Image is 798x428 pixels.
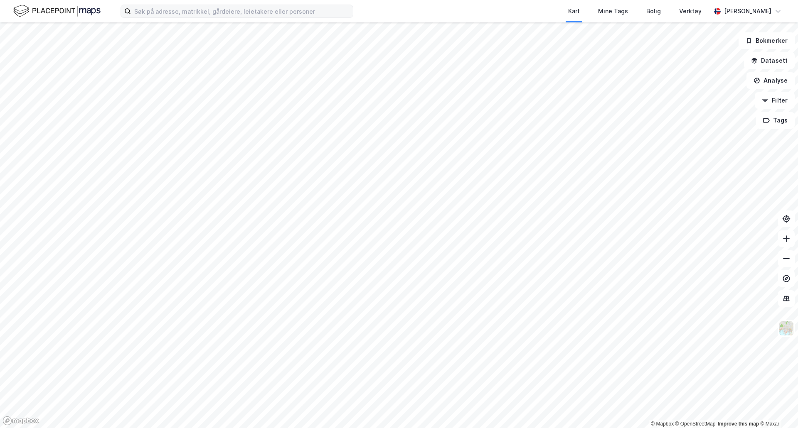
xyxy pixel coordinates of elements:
[756,388,798,428] iframe: Chat Widget
[675,421,716,427] a: OpenStreetMap
[679,6,702,16] div: Verktøy
[13,4,101,18] img: logo.f888ab2527a4732fd821a326f86c7f29.svg
[756,388,798,428] div: Kontrollprogram for chat
[746,72,795,89] button: Analyse
[739,32,795,49] button: Bokmerker
[2,416,39,426] a: Mapbox homepage
[755,92,795,109] button: Filter
[756,112,795,129] button: Tags
[651,421,674,427] a: Mapbox
[724,6,771,16] div: [PERSON_NAME]
[568,6,580,16] div: Kart
[646,6,661,16] div: Bolig
[778,320,794,336] img: Z
[598,6,628,16] div: Mine Tags
[718,421,759,427] a: Improve this map
[131,5,353,17] input: Søk på adresse, matrikkel, gårdeiere, leietakere eller personer
[744,52,795,69] button: Datasett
